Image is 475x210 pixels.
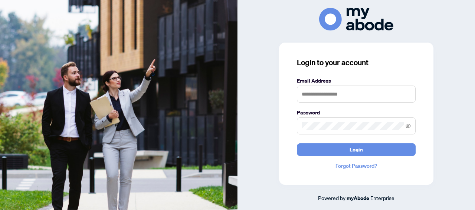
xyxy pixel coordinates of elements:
[318,194,345,201] span: Powered by
[319,8,393,30] img: ma-logo
[297,143,416,156] button: Login
[297,162,416,170] a: Forgot Password?
[350,144,363,156] span: Login
[347,194,369,202] a: myAbode
[297,77,416,85] label: Email Address
[297,57,416,68] h3: Login to your account
[370,194,394,201] span: Enterprise
[406,123,411,129] span: eye-invisible
[297,109,416,117] label: Password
